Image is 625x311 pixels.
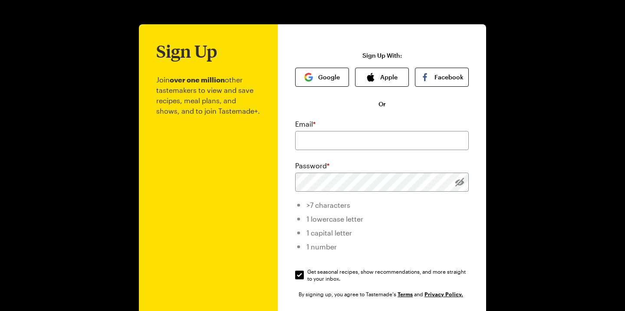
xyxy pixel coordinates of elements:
span: Or [378,100,386,108]
a: Tastemade Terms of Service [398,290,413,298]
label: Email [295,119,316,129]
p: Sign Up With: [362,52,402,59]
button: Apple [355,68,409,87]
button: Facebook [415,68,469,87]
input: Get seasonal recipes, show recommendations, and more straight to your inbox. [295,271,304,279]
b: over one million [170,75,225,84]
button: Google [295,68,349,87]
a: Go to Tastemade Homepage [283,14,343,24]
span: 1 capital letter [306,229,352,237]
h1: Sign Up [156,42,217,61]
img: tastemade [283,14,343,22]
span: 1 lowercase letter [306,215,363,223]
div: By signing up, you agree to Tastemade's and [299,290,465,298]
span: 1 number [306,242,337,251]
span: >7 characters [306,201,350,209]
span: Get seasonal recipes, show recommendations, and more straight to your inbox. [307,268,470,282]
a: Tastemade Privacy Policy [424,290,463,298]
label: Password [295,160,329,171]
